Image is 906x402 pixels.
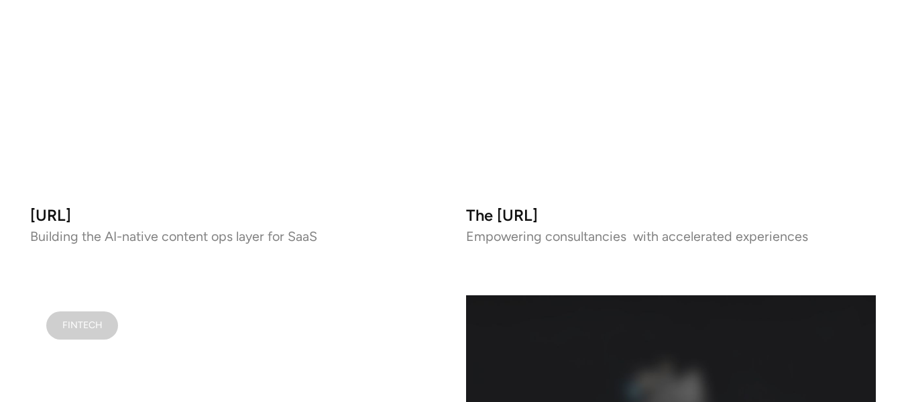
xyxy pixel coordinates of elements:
div: FINTECH [62,322,103,329]
h3: [URL] [30,210,439,221]
p: Building the AI-native content ops layer for SaaS [30,232,439,242]
p: Empowering consultancies with accelerated experiences [466,232,875,242]
h3: The [URL] [466,210,875,221]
